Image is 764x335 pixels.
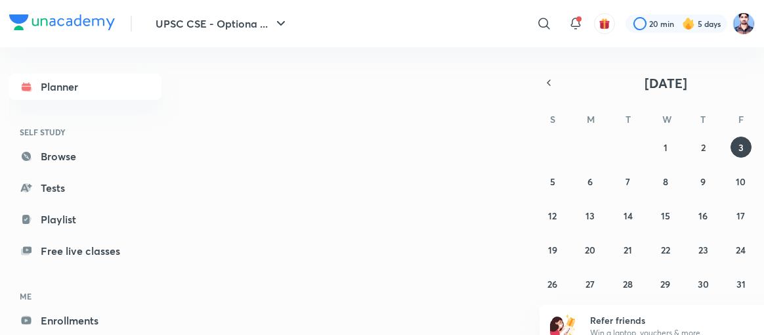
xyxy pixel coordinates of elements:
[731,171,752,192] button: October 10, 2025
[731,239,752,260] button: October 24, 2025
[9,307,161,334] a: Enrollments
[580,205,601,226] button: October 13, 2025
[736,210,745,222] abbr: October 17, 2025
[542,171,563,192] button: October 5, 2025
[9,74,161,100] a: Planner
[738,113,744,125] abbr: Friday
[661,210,670,222] abbr: October 15, 2025
[580,171,601,192] button: October 6, 2025
[655,137,676,158] button: October 1, 2025
[624,210,633,222] abbr: October 14, 2025
[9,238,161,264] a: Free live classes
[698,278,709,290] abbr: October 30, 2025
[692,273,713,294] button: October 30, 2025
[731,205,752,226] button: October 17, 2025
[585,210,595,222] abbr: October 13, 2025
[548,244,557,256] abbr: October 19, 2025
[550,113,555,125] abbr: Sunday
[585,278,595,290] abbr: October 27, 2025
[542,239,563,260] button: October 19, 2025
[661,244,670,256] abbr: October 22, 2025
[655,239,676,260] button: October 22, 2025
[692,137,713,158] button: October 2, 2025
[9,121,161,143] h6: SELF STUDY
[662,113,671,125] abbr: Wednesday
[731,273,752,294] button: October 31, 2025
[9,175,161,201] a: Tests
[580,239,601,260] button: October 20, 2025
[736,175,746,188] abbr: October 10, 2025
[587,175,593,188] abbr: October 6, 2025
[682,17,695,30] img: streak
[9,285,161,307] h6: ME
[618,239,639,260] button: October 21, 2025
[542,273,563,294] button: October 26, 2025
[732,12,755,35] img: Irfan Qurashi
[698,244,708,256] abbr: October 23, 2025
[585,244,595,256] abbr: October 20, 2025
[700,175,706,188] abbr: October 9, 2025
[623,278,633,290] abbr: October 28, 2025
[547,278,557,290] abbr: October 26, 2025
[655,205,676,226] button: October 15, 2025
[663,175,668,188] abbr: October 8, 2025
[618,273,639,294] button: October 28, 2025
[700,113,706,125] abbr: Thursday
[660,278,670,290] abbr: October 29, 2025
[624,244,632,256] abbr: October 21, 2025
[9,143,161,169] a: Browse
[618,205,639,226] button: October 14, 2025
[148,11,297,37] button: UPSC CSE - Optiona ...
[599,18,610,30] img: avatar
[542,205,563,226] button: October 12, 2025
[692,171,713,192] button: October 9, 2025
[9,14,115,30] img: Company Logo
[692,205,713,226] button: October 16, 2025
[655,171,676,192] button: October 8, 2025
[701,141,706,154] abbr: October 2, 2025
[664,141,668,154] abbr: October 1, 2025
[618,171,639,192] button: October 7, 2025
[594,13,615,34] button: avatar
[738,141,744,154] abbr: October 3, 2025
[626,113,631,125] abbr: Tuesday
[548,210,557,222] abbr: October 12, 2025
[692,239,713,260] button: October 23, 2025
[626,175,630,188] abbr: October 7, 2025
[736,244,746,256] abbr: October 24, 2025
[550,175,555,188] abbr: October 5, 2025
[645,74,687,92] span: [DATE]
[590,313,752,327] h6: Refer friends
[9,206,161,233] a: Playlist
[655,273,676,294] button: October 29, 2025
[736,278,746,290] abbr: October 31, 2025
[580,273,601,294] button: October 27, 2025
[9,14,115,33] a: Company Logo
[698,210,708,222] abbr: October 16, 2025
[731,137,752,158] button: October 3, 2025
[587,113,595,125] abbr: Monday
